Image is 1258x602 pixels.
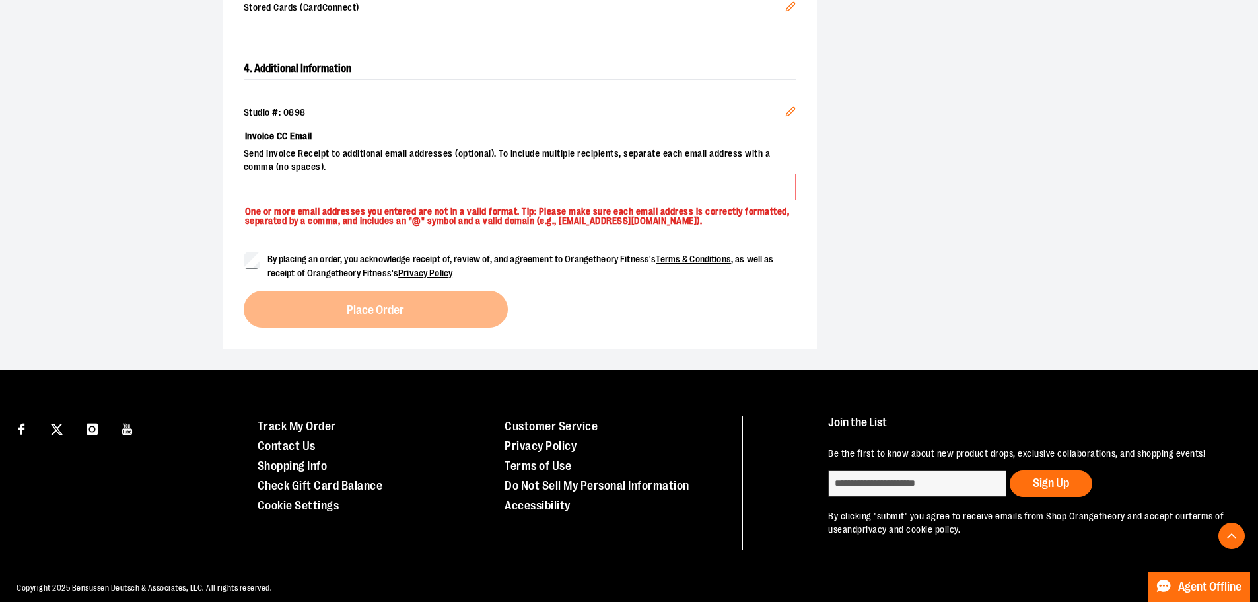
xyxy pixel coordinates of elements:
span: Sign Up [1033,476,1069,490]
button: Edit [775,96,806,132]
a: Shopping Info [258,459,328,472]
a: privacy and cookie policy. [857,524,960,535]
a: Terms of Use [505,459,571,472]
button: Back To Top [1218,523,1245,549]
input: enter email [828,470,1006,497]
a: Visit our Facebook page [10,416,33,439]
a: Customer Service [505,420,598,433]
div: Studio #: 0898 [244,106,796,120]
p: By clicking "submit" you agree to receive emails from Shop Orangetheory and accept our and [828,510,1228,537]
a: Privacy Policy [505,439,577,453]
a: Track My Order [258,420,336,433]
a: terms of use [828,511,1224,535]
h2: 4. Additional Information [244,58,796,80]
button: Sign Up [1010,470,1092,497]
a: Visit our Youtube page [116,416,139,439]
a: Cookie Settings [258,499,339,512]
a: Contact Us [258,439,316,453]
span: Stored Cards (CardConnect) [244,1,785,16]
a: Visit our X page [46,416,69,439]
button: Agent Offline [1148,572,1250,602]
a: Privacy Policy [398,268,452,278]
a: Visit our Instagram page [81,416,104,439]
a: Accessibility [505,499,571,512]
a: Check Gift Card Balance [258,479,383,492]
label: Invoice CC Email [244,125,796,147]
p: Be the first to know about new product drops, exclusive collaborations, and shopping events! [828,447,1228,461]
a: Do Not Sell My Personal Information [505,479,689,492]
span: Copyright 2025 Bensussen Deutsch & Associates, LLC. All rights reserved. [17,583,272,593]
a: Terms & Conditions [656,254,731,264]
span: Agent Offline [1178,581,1241,593]
input: By placing an order, you acknowledge receipt of, review of, and agreement to Orangetheory Fitness... [244,252,260,268]
img: Twitter [51,424,63,435]
span: Send invoice Receipt to additional email addresses (optional). To include multiple recipients, se... [244,147,796,174]
h4: Join the List [828,416,1228,441]
p: One or more email addresses you entered are not in a valid format. Tip: Please make sure each ema... [244,200,796,227]
span: By placing an order, you acknowledge receipt of, review of, and agreement to Orangetheory Fitness... [267,254,774,278]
